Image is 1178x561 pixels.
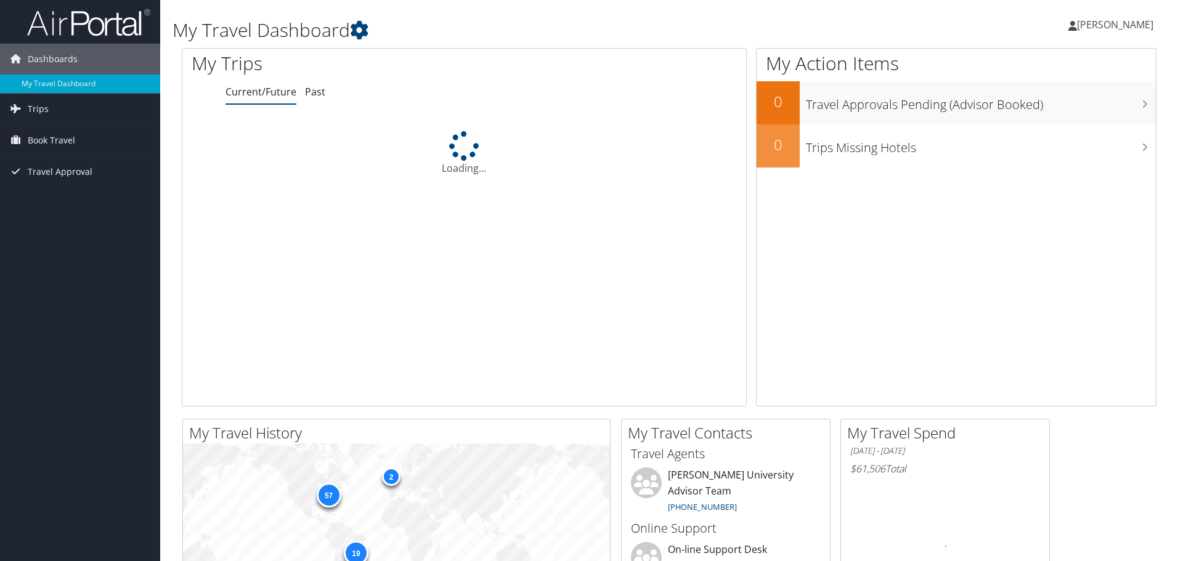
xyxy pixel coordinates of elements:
h6: [DATE] - [DATE] [850,445,1040,457]
h1: My Trips [192,50,502,76]
h3: Travel Approvals Pending (Advisor Booked) [806,90,1156,113]
span: Trips [28,94,49,124]
h3: Travel Agents [631,445,821,462]
div: 57 [316,483,341,507]
h2: My Travel Spend [847,422,1049,443]
a: 0Travel Approvals Pending (Advisor Booked) [757,81,1156,124]
span: [PERSON_NAME] [1077,18,1153,31]
h2: My Travel Contacts [628,422,830,443]
h3: Online Support [631,520,821,537]
a: [PHONE_NUMBER] [668,501,737,512]
h6: Total [850,462,1040,475]
span: $61,506 [850,462,885,475]
h1: My Action Items [757,50,1156,76]
li: [PERSON_NAME] University Advisor Team [625,467,827,518]
h1: My Travel Dashboard [173,17,835,43]
div: Loading... [182,131,746,176]
h2: 0 [757,91,800,112]
h2: My Travel History [189,422,610,443]
h2: 0 [757,134,800,155]
span: Dashboards [28,44,78,75]
a: 0Trips Missing Hotels [757,124,1156,167]
h3: Trips Missing Hotels [806,133,1156,156]
div: 2 [382,467,400,486]
span: Travel Approval [28,156,92,187]
img: airportal-logo.png [27,8,150,37]
a: Past [305,85,325,99]
span: Book Travel [28,125,75,156]
a: Current/Future [225,85,296,99]
a: [PERSON_NAME] [1068,6,1166,43]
